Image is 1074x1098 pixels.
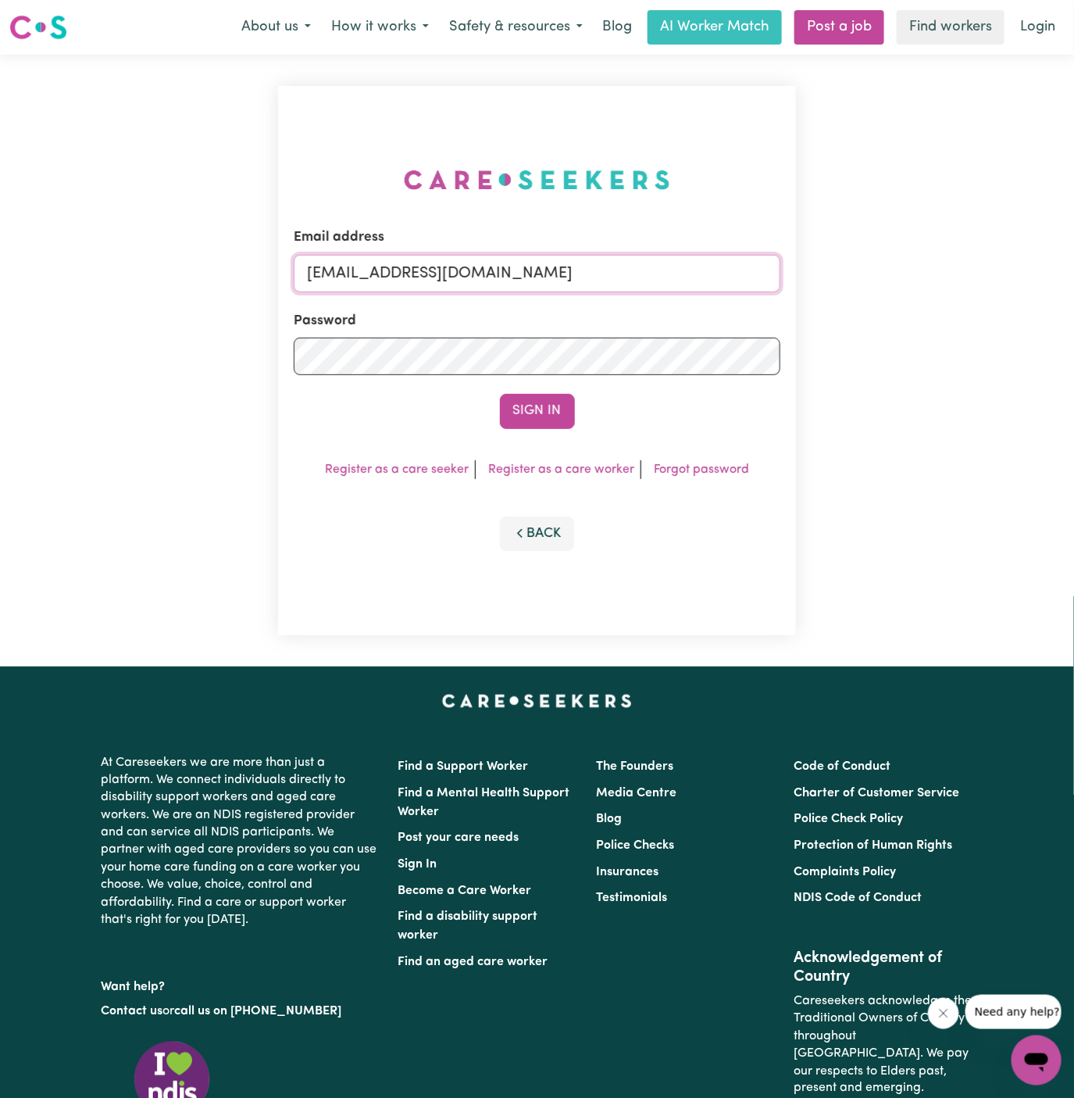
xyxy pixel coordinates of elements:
img: Careseekers logo [9,13,67,41]
p: At Careseekers we are more than just a platform. We connect individuals directly to disability su... [102,748,380,935]
a: Charter of Customer Service [794,787,959,799]
a: Find a disability support worker [398,910,538,942]
a: Insurances [596,866,658,878]
iframe: Message from company [965,995,1062,1029]
a: Sign In [398,858,437,871]
a: AI Worker Match [648,10,782,45]
input: Email address [294,255,781,292]
a: Find workers [897,10,1004,45]
button: About us [231,11,321,44]
a: call us on [PHONE_NUMBER] [175,1005,342,1018]
a: Police Check Policy [794,813,903,825]
iframe: Close message [928,998,959,1029]
a: Complaints Policy [794,866,896,878]
button: Safety & resources [439,11,593,44]
a: The Founders [596,760,673,773]
a: Register as a care seeker [325,463,469,476]
a: Code of Conduct [794,760,890,773]
a: Find a Support Worker [398,760,529,773]
a: Find an aged care worker [398,956,548,968]
a: Forgot password [654,463,749,476]
a: Media Centre [596,787,676,799]
label: Email address [294,227,384,248]
a: Testimonials [596,892,667,904]
a: Register as a care worker [488,463,634,476]
a: Blog [593,10,641,45]
button: How it works [321,11,439,44]
p: or [102,996,380,1026]
a: NDIS Code of Conduct [794,892,922,904]
a: Police Checks [596,839,674,852]
a: Post a job [794,10,884,45]
a: Careseekers home page [442,695,632,707]
a: Careseekers logo [9,9,67,45]
iframe: Button to launch messaging window [1012,1035,1062,1085]
a: Login [1011,10,1065,45]
button: Sign In [500,394,575,428]
a: Protection of Human Rights [794,839,952,852]
a: Become a Care Worker [398,885,532,897]
p: Want help? [102,972,380,996]
a: Post your care needs [398,832,519,844]
a: Contact us [102,1005,163,1018]
h2: Acknowledgement of Country [794,949,972,986]
a: Find a Mental Health Support Worker [398,787,570,818]
button: Back [500,517,575,551]
a: Blog [596,813,622,825]
label: Password [294,311,356,331]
